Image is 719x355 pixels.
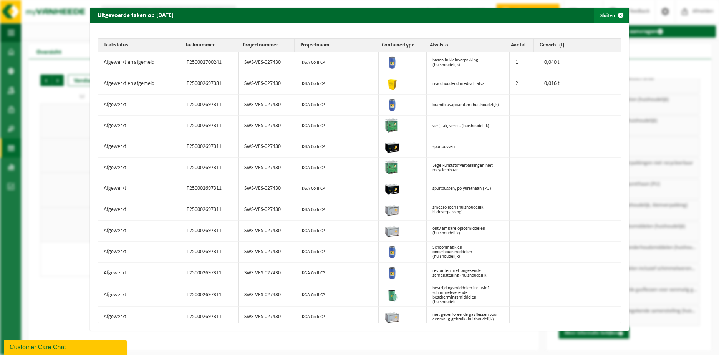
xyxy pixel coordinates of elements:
th: Projectnummer [237,39,295,52]
td: Afgewerkt [98,116,181,136]
img: PB-OT-0120-HPE-00-02 [384,244,400,259]
td: SWS-VES-027430 [239,52,296,73]
td: Afgewerkt [98,263,181,284]
td: KGA Colli CP [296,263,379,284]
th: Projectnaam [295,39,376,52]
td: KGA Colli CP [296,307,379,327]
td: KGA Colli CP [296,221,379,242]
td: risicohoudend medisch afval [427,73,510,95]
td: KGA Colli CP [296,199,379,221]
td: basen in kleinverpakking (huishoudelijk) [427,52,510,73]
img: PB-LB-0680-HPE-BK-11 [384,138,400,154]
td: KGA Colli CP [296,136,379,158]
img: PB-LB-0680-HPE-GY-11 [384,201,400,217]
td: restanten met ongekende samenstelling (huishoudelijk) [427,263,510,284]
td: T250002697311 [181,199,239,221]
th: Taakstatus [98,39,179,52]
th: Afvalstof [424,39,505,52]
td: T250002697311 [181,284,239,307]
td: KGA Colli CP [296,242,379,263]
button: Sluiten [594,8,628,23]
td: Afgewerkt [98,178,181,199]
td: Afgewerkt [98,158,181,178]
td: T250002697311 [181,221,239,242]
img: PB-OT-0120-HPE-00-02 [384,96,400,112]
td: Afgewerkt [98,199,181,221]
img: PB-LB-0680-HPE-GY-11 [384,309,400,324]
td: 1 [510,52,538,73]
td: Afgewerkt en afgemeld [98,73,181,95]
th: Aantal [505,39,534,52]
td: verf, lak, vernis (huishoudelijk) [427,116,510,136]
td: T250002697311 [181,178,239,199]
td: spuitbussen, polyurethaan (PU) [427,178,510,199]
iframe: chat widget [4,338,128,355]
td: KGA Colli CP [296,73,379,95]
td: T250002697381 [181,73,239,95]
td: 0,016 t [538,73,621,95]
h2: Uitgevoerde taken op [DATE] [90,8,181,22]
td: SWS-VES-027430 [239,221,296,242]
td: SWS-VES-027430 [239,284,296,307]
td: KGA Colli CP [296,95,379,116]
td: Afgewerkt [98,136,181,158]
td: brandblusapparaten (huishoudelijk) [427,95,510,116]
td: T250002697311 [181,263,239,284]
td: T250002700241 [181,52,239,73]
td: SWS-VES-027430 [239,158,296,178]
td: KGA Colli CP [296,178,379,199]
td: KGA Colli CP [296,284,379,307]
td: ontvlambare oplosmiddelen (huishoudelijk) [427,221,510,242]
img: PB-OT-0200-MET-00-02 [384,287,400,302]
img: PB-LB-0680-HPE-GY-11 [384,222,400,238]
td: Afgewerkt [98,307,181,327]
img: PB-HB-1400-HPE-GN-11 [384,118,398,133]
td: T250002697311 [181,116,239,136]
td: SWS-VES-027430 [239,116,296,136]
td: T250002697311 [181,95,239,116]
th: Gewicht (t) [534,39,615,52]
td: T250002697311 [181,242,239,263]
img: LP-SB-00050-HPE-22 [384,75,400,91]
td: Lege kunststofverpakkingen niet recycleerbaar [427,158,510,178]
td: 2 [510,73,538,95]
td: Schoonmaak en onderhoudsmiddelen (huishoudelijk) [427,242,510,263]
img: PB-OT-0120-HPE-00-02 [384,265,400,280]
td: SWS-VES-027430 [239,199,296,221]
td: smeerolieën (huishoudelijk, kleinverpakking) [427,199,510,221]
td: niet geperforeerde gasflessen voor eenmalig gebruik (huishoudelijk) [427,307,510,327]
td: KGA Colli CP [296,158,379,178]
td: SWS-VES-027430 [239,95,296,116]
td: SWS-VES-027430 [239,242,296,263]
td: bestrijdingsmiddelen inclusief schimmelwerende beschermingsmiddelen (huishoudeli [427,284,510,307]
img: PB-HB-1400-HPE-GN-11 [384,159,398,174]
td: KGA Colli CP [296,52,379,73]
td: Afgewerkt en afgemeld [98,52,181,73]
td: SWS-VES-027430 [239,263,296,284]
td: Afgewerkt [98,284,181,307]
th: Taaknummer [179,39,237,52]
img: PB-LB-0680-HPE-BK-11 [384,180,400,196]
td: T250002697311 [181,307,239,327]
img: PB-OT-0120-HPE-00-02 [384,54,400,70]
td: 0,040 t [538,52,621,73]
td: SWS-VES-027430 [239,178,296,199]
td: Afgewerkt [98,242,181,263]
td: spuitbussen [427,136,510,158]
td: T250002697311 [181,136,239,158]
td: SWS-VES-027430 [239,136,296,158]
td: Afgewerkt [98,221,181,242]
td: SWS-VES-027430 [239,307,296,327]
td: Afgewerkt [98,95,181,116]
th: Containertype [376,39,424,52]
td: SWS-VES-027430 [239,73,296,95]
td: T250002697311 [181,158,239,178]
td: KGA Colli CP [296,116,379,136]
